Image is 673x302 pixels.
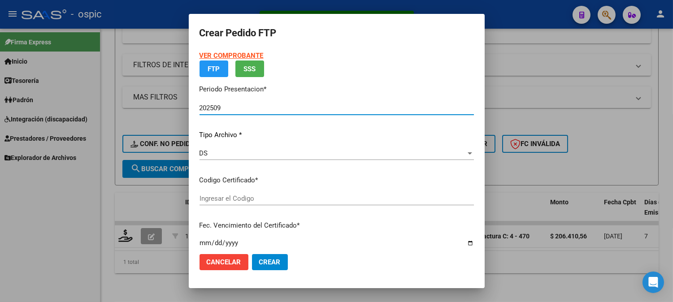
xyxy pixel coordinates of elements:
p: Fec. Vencimiento del Certificado [200,220,474,231]
span: Cancelar [207,258,241,266]
p: Periodo Presentacion [200,84,474,95]
p: Tipo Archivo * [200,130,474,140]
button: Cancelar [200,254,248,270]
span: DS [200,149,208,157]
p: Codigo Certificado [200,175,474,186]
div: Open Intercom Messenger [643,272,664,293]
span: FTP [208,65,220,73]
button: Crear [252,254,288,270]
span: SSS [243,65,256,73]
button: FTP [200,60,228,77]
button: SSS [235,60,264,77]
span: Crear [259,258,281,266]
a: VER COMPROBANTE [200,52,264,60]
h2: Crear Pedido FTP [200,25,474,42]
